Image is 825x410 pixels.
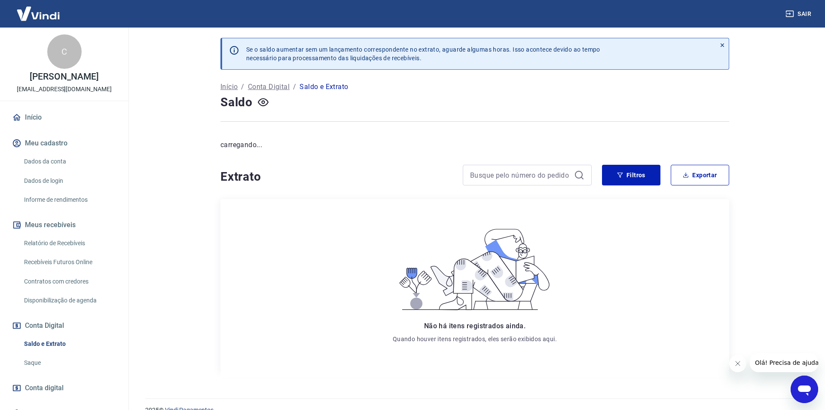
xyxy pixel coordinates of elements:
[5,6,72,13] span: Olá! Precisa de ajuda?
[25,382,64,394] span: Conta digital
[220,82,238,92] a: Início
[21,292,118,309] a: Disponibilização de agenda
[21,273,118,290] a: Contratos com credores
[470,169,571,182] input: Busque pelo número do pedido
[30,72,98,81] p: [PERSON_NAME]
[293,82,296,92] p: /
[21,253,118,271] a: Recebíveis Futuros Online
[21,191,118,209] a: Informe de rendimentos
[47,34,82,69] div: C
[241,82,244,92] p: /
[10,108,118,127] a: Início
[21,153,118,170] a: Dados da conta
[791,376,818,403] iframe: Botão para abrir a janela de mensagens
[21,234,118,252] a: Relatório de Recebíveis
[10,0,66,27] img: Vindi
[671,165,729,185] button: Exportar
[220,140,729,150] p: carregando...
[750,353,818,372] iframe: Mensagem da empresa
[246,45,600,62] p: Se o saldo aumentar sem um lançamento correspondente no extrato, aguarde algumas horas. Isso acon...
[10,216,118,234] button: Meus recebíveis
[220,168,452,185] h4: Extrato
[248,82,290,92] a: Conta Digital
[424,322,526,330] span: Não há itens registrados ainda.
[21,335,118,353] a: Saldo e Extrato
[10,134,118,153] button: Meu cadastro
[17,85,112,94] p: [EMAIL_ADDRESS][DOMAIN_NAME]
[10,316,118,335] button: Conta Digital
[21,172,118,190] a: Dados de login
[393,335,557,343] p: Quando houver itens registrados, eles serão exibidos aqui.
[21,354,118,372] a: Saque
[299,82,348,92] p: Saldo e Extrato
[602,165,660,185] button: Filtros
[784,6,815,22] button: Sair
[10,379,118,398] a: Conta digital
[729,355,746,372] iframe: Fechar mensagem
[220,94,253,111] h4: Saldo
